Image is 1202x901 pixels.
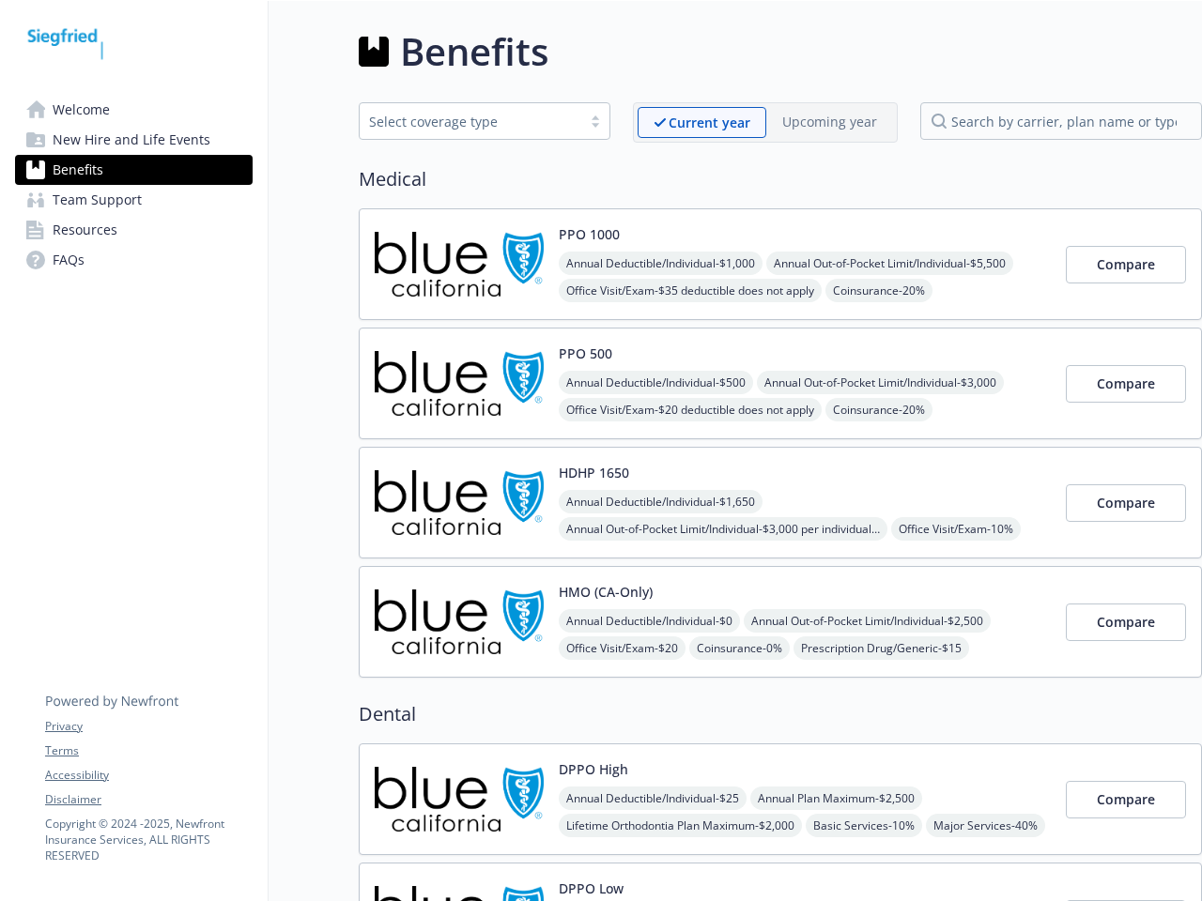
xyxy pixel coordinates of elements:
[359,700,1202,728] h2: Dental
[559,582,653,602] button: HMO (CA-Only)
[53,245,85,275] span: FAQs
[559,878,624,898] button: DPPO Low
[15,245,253,275] a: FAQs
[53,215,117,245] span: Resources
[689,636,790,660] span: Coinsurance - 0%
[757,371,1004,394] span: Annual Out-of-Pocket Limit/Individual - $3,000
[766,107,893,138] span: Upcoming year
[559,344,612,363] button: PPO 500
[1097,790,1155,808] span: Compare
[1097,494,1155,512] span: Compare
[369,112,572,131] div: Select coverage type
[559,759,628,779] button: DPPO High
[375,582,544,662] img: Blue Shield of California carrier logo
[825,279,932,302] span: Coinsurance - 20%
[15,185,253,215] a: Team Support
[45,791,252,808] a: Disclaimer
[559,398,822,421] span: Office Visit/Exam - $20 deductible does not apply
[375,463,544,542] img: Blue Shield of California carrier logo
[806,814,922,837] span: Basic Services - 10%
[53,95,110,125] span: Welcome
[559,463,629,482] button: HDHP 1650
[375,759,544,839] img: Blue Shield of California carrier logo
[920,102,1202,140] input: search by carrier, plan name or type
[766,252,1013,275] span: Annual Out-of-Pocket Limit/Individual - $5,500
[559,279,822,302] span: Office Visit/Exam - $35 deductible does not apply
[1066,484,1186,522] button: Compare
[53,155,103,185] span: Benefits
[375,224,544,304] img: Blue Shield of California carrier logo
[669,113,750,132] p: Current year
[559,636,686,660] span: Office Visit/Exam - $20
[744,609,991,633] span: Annual Out-of-Pocket Limit/Individual - $2,500
[359,165,1202,193] h2: Medical
[750,786,922,810] span: Annual Plan Maximum - $2,500
[15,215,253,245] a: Resources
[891,517,1021,541] span: Office Visit/Exam - 10%
[559,517,887,541] span: Annual Out-of-Pocket Limit/Individual - $3,000 per individual / $3,500 per family member
[782,112,877,131] p: Upcoming year
[53,125,210,155] span: New Hire and Life Events
[1097,613,1155,631] span: Compare
[15,95,253,125] a: Welcome
[45,718,252,735] a: Privacy
[1066,781,1186,818] button: Compare
[1097,374,1155,392] span: Compare
[1097,255,1155,273] span: Compare
[53,185,142,215] span: Team Support
[1066,365,1186,403] button: Compare
[400,23,548,80] h1: Benefits
[45,742,252,759] a: Terms
[375,344,544,423] img: Blue Shield of California carrier logo
[794,636,969,660] span: Prescription Drug/Generic - $15
[559,490,763,513] span: Annual Deductible/Individual - $1,650
[559,371,753,394] span: Annual Deductible/Individual - $500
[15,125,253,155] a: New Hire and Life Events
[825,398,932,421] span: Coinsurance - 20%
[1066,603,1186,641] button: Compare
[45,816,252,863] p: Copyright © 2024 - 2025 , Newfront Insurance Services, ALL RIGHTS RESERVED
[559,252,763,275] span: Annual Deductible/Individual - $1,000
[15,155,253,185] a: Benefits
[45,767,252,784] a: Accessibility
[559,814,802,837] span: Lifetime Orthodontia Plan Maximum - $2,000
[559,609,740,633] span: Annual Deductible/Individual - $0
[926,814,1045,837] span: Major Services - 40%
[559,786,747,810] span: Annual Deductible/Individual - $25
[1066,246,1186,283] button: Compare
[559,224,620,244] button: PPO 1000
